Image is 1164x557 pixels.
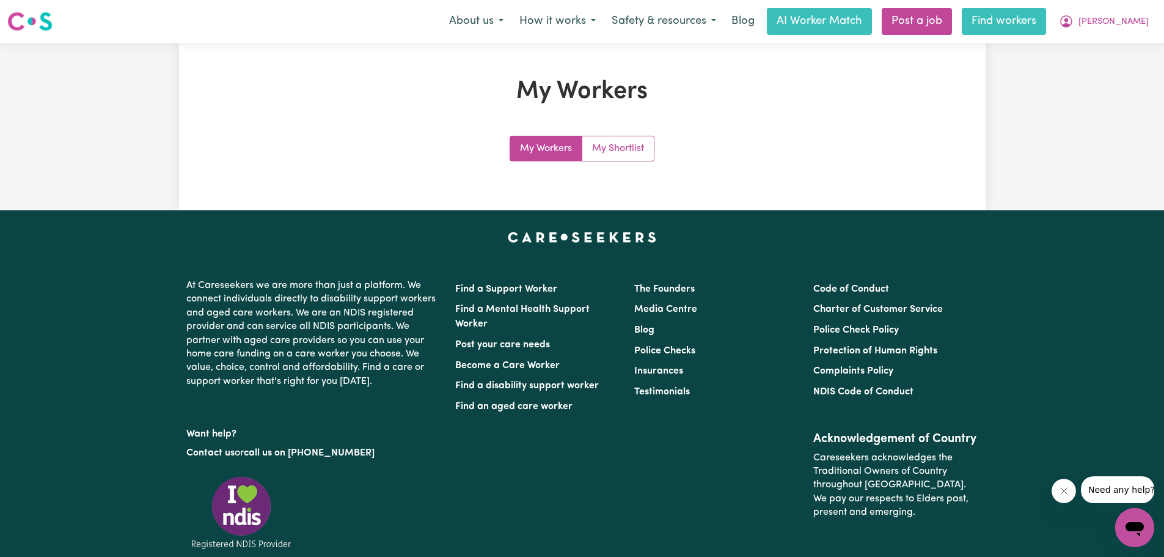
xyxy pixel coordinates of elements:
[813,304,943,314] a: Charter of Customer Service
[244,448,375,458] a: call us on [PHONE_NUMBER]
[7,7,53,35] a: Careseekers logo
[962,8,1046,35] a: Find workers
[455,402,573,411] a: Find an aged care worker
[634,387,690,397] a: Testimonials
[813,325,899,335] a: Police Check Policy
[511,9,604,34] button: How it works
[455,340,550,350] a: Post your care needs
[1081,476,1154,503] iframe: Message from company
[7,9,74,18] span: Need any help?
[508,232,656,242] a: Careseekers home page
[1051,9,1157,34] button: My Account
[634,304,697,314] a: Media Centre
[634,366,683,376] a: Insurances
[813,432,978,446] h2: Acknowledgement of Country
[186,448,235,458] a: Contact us
[441,9,511,34] button: About us
[813,446,978,525] p: Careseekers acknowledges the Traditional Owners of Country throughout [GEOGRAPHIC_DATA]. We pay o...
[1078,15,1149,29] span: [PERSON_NAME]
[604,9,724,34] button: Safety & resources
[634,325,654,335] a: Blog
[455,361,560,371] a: Become a Care Worker
[1115,508,1154,547] iframe: Button to launch messaging window
[455,284,557,294] a: Find a Support Worker
[321,77,844,106] h1: My Workers
[455,304,590,329] a: Find a Mental Health Support Worker
[455,381,599,391] a: Find a disability support worker
[767,8,872,35] a: AI Worker Match
[634,346,695,356] a: Police Checks
[186,441,441,465] p: or
[724,8,762,35] a: Blog
[813,346,937,356] a: Protection of Human Rights
[813,387,913,397] a: NDIS Code of Conduct
[7,10,53,32] img: Careseekers logo
[813,284,889,294] a: Code of Conduct
[510,136,582,161] a: My Workers
[882,8,952,35] a: Post a job
[582,136,654,161] a: My Shortlist
[813,366,893,376] a: Complaints Policy
[186,422,441,441] p: Want help?
[186,474,296,551] img: Registered NDIS provider
[634,284,695,294] a: The Founders
[1052,479,1076,503] iframe: Close message
[186,274,441,393] p: At Careseekers we are more than just a platform. We connect individuals directly to disability su...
